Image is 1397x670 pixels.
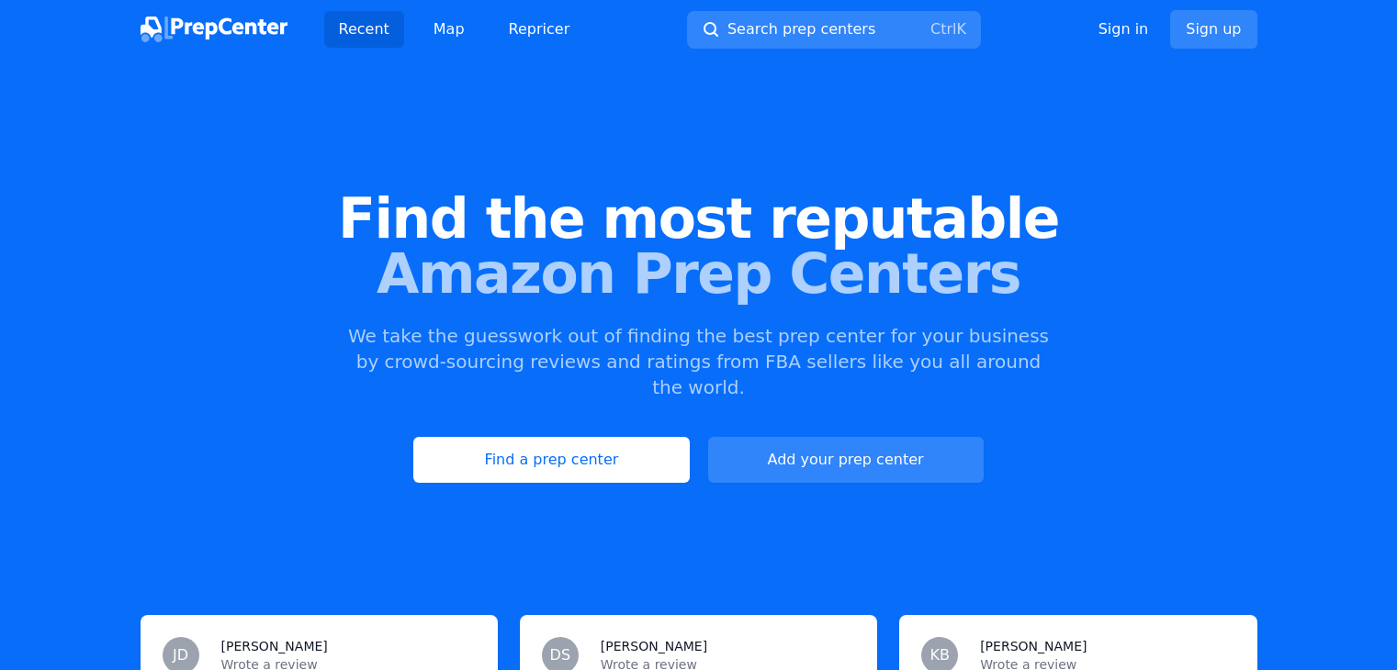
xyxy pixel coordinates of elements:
h3: [PERSON_NAME] [221,637,328,655]
span: KB [929,648,949,663]
button: Search prep centersCtrlK [687,11,981,49]
a: Map [419,11,479,48]
span: Search prep centers [727,18,875,40]
h3: [PERSON_NAME] [980,637,1087,655]
kbd: K [956,20,966,38]
img: PrepCenter [141,17,287,42]
kbd: Ctrl [930,20,956,38]
a: Repricer [494,11,585,48]
span: Amazon Prep Centers [29,246,1368,301]
a: Find a prep center [413,437,689,483]
span: DS [550,648,570,663]
span: JD [173,648,188,663]
a: Sign up [1170,10,1256,49]
span: Find the most reputable [29,191,1368,246]
a: Sign in [1098,18,1149,40]
p: We take the guesswork out of finding the best prep center for your business by crowd-sourcing rev... [346,323,1052,400]
a: Add your prep center [708,437,984,483]
a: Recent [324,11,404,48]
h3: [PERSON_NAME] [601,637,707,655]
